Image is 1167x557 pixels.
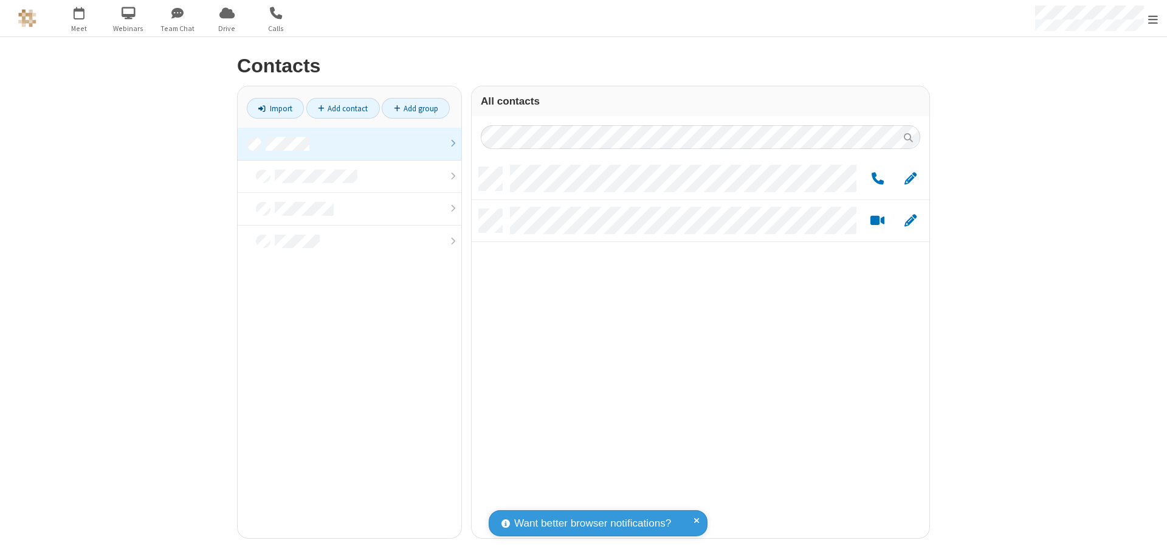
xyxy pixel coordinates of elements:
span: Webinars [106,23,151,34]
a: Import [247,98,304,119]
div: grid [472,158,929,538]
button: Edit [898,171,922,187]
span: Team Chat [155,23,201,34]
button: Edit [898,213,922,229]
span: Meet [57,23,102,34]
iframe: Chat [1137,525,1158,548]
h2: Contacts [237,55,930,77]
a: Add contact [306,98,380,119]
h3: All contacts [481,95,920,107]
a: Add group [382,98,450,119]
button: Start a video meeting [866,213,889,229]
span: Drive [204,23,250,34]
img: QA Selenium DO NOT DELETE OR CHANGE [18,9,36,27]
span: Want better browser notifications? [514,516,671,531]
span: Calls [253,23,299,34]
button: Call by phone [866,171,889,187]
